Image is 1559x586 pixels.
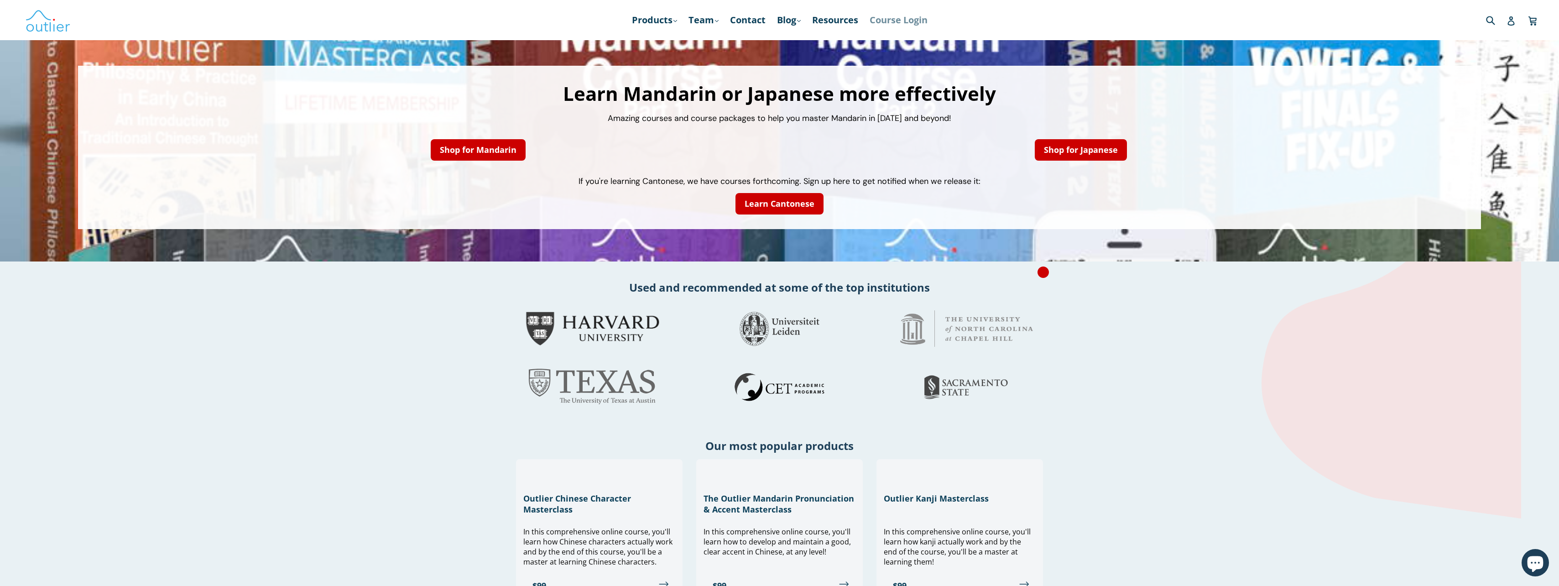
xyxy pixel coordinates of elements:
span: In this comprehensive online course, you'll learn how kanji actually work and by the end of the c... [884,527,1031,567]
a: Shop for Mandarin [431,139,526,161]
a: Contact [725,12,770,28]
span: Amazing courses and course packages to help you master Mandarin in [DATE] and beyond! [608,113,951,124]
span: In this comprehensive online course, you'll learn how Chinese characters actually work and by the... [523,527,673,567]
a: Team [684,12,723,28]
a: Shop for Japanese [1035,139,1127,161]
a: Blog [772,12,805,28]
h3: Outlier Chinese Character Masterclass [523,493,675,515]
a: Course Login [865,12,932,28]
input: Search [1484,10,1509,29]
h3: Outlier Kanji Masterclass [884,493,1036,504]
a: Resources [808,12,863,28]
span: In this comprehensive online course, you'll learn how to develop and maintain a good, clear accen... [704,527,851,557]
h3: The Outlier Mandarin Pronunciation & Accent Masterclass [704,493,855,515]
img: Outlier Linguistics [25,7,71,33]
span: If you're learning Cantonese, we have courses forthcoming. Sign up here to get notified when we r... [579,176,980,187]
h1: Learn Mandarin or Japanese more effectively [87,84,1472,103]
a: Learn Cantonese [735,193,824,215]
inbox-online-store-chat: Shopify online store chat [1519,549,1552,579]
a: Products [627,12,682,28]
